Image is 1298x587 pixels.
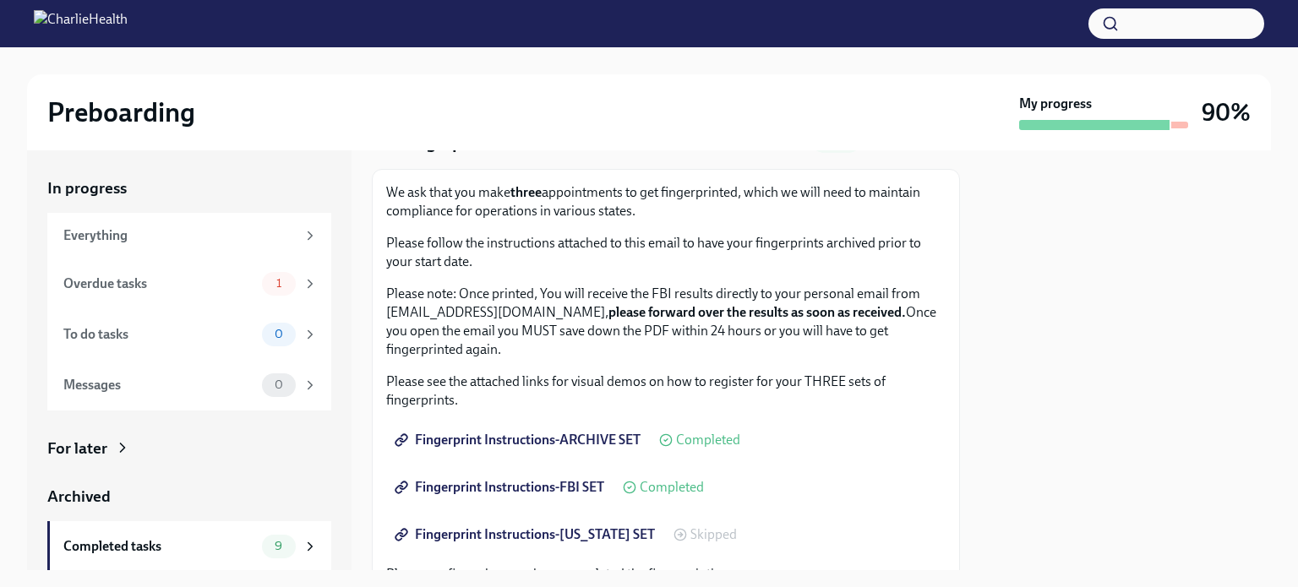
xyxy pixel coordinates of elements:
div: Everything [63,226,296,245]
a: Everything [47,213,331,258]
div: Overdue tasks [63,274,255,293]
p: Please see the attached links for visual demos on how to register for your THREE sets of fingerpr... [386,372,946,410]
span: 0 [265,378,293,391]
a: Fingerprint Instructions-ARCHIVE SET [386,423,652,457]
div: To do tasks [63,325,255,344]
p: We ask that you make appointments to get fingerprinted, which we will need to maintain compliance... [386,183,946,220]
a: Completed tasks9 [47,521,331,572]
span: Completed [640,481,704,494]
a: For later [47,438,331,459]
span: 9 [265,540,292,552]
a: Fingerprint Instructions-FBI SET [386,470,616,504]
div: Completed tasks [63,537,255,556]
div: Messages [63,376,255,394]
p: Please follow the instructions attached to this email to have your fingerprints archived prior to... [386,234,946,271]
h2: Preboarding [47,95,195,129]
h3: 90% [1202,97,1251,128]
span: Fingerprint Instructions-[US_STATE] SET [398,526,655,543]
img: CharlieHealth [34,10,128,37]
a: Archived [47,486,331,508]
p: Please note: Once printed, You will receive the FBI results directly to your personal email from ... [386,285,946,359]
strong: please forward over the results as soon as received. [608,304,906,320]
span: 0 [265,328,293,340]
a: To do tasks0 [47,309,331,360]
strong: My progress [1019,95,1092,113]
a: Messages0 [47,360,331,410]
a: In progress [47,177,331,199]
span: Fingerprint Instructions-FBI SET [398,479,604,496]
a: Overdue tasks1 [47,258,331,309]
span: Skipped [690,528,737,541]
a: Fingerprint Instructions-[US_STATE] SET [386,518,667,552]
span: Completed [676,433,740,447]
strong: three [510,184,542,200]
span: 1 [266,277,292,290]
span: Fingerprint Instructions-ARCHIVE SET [398,432,641,448]
div: For later [47,438,107,459]
p: Please confirm when you have completed the fingerprinting process [386,565,946,584]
